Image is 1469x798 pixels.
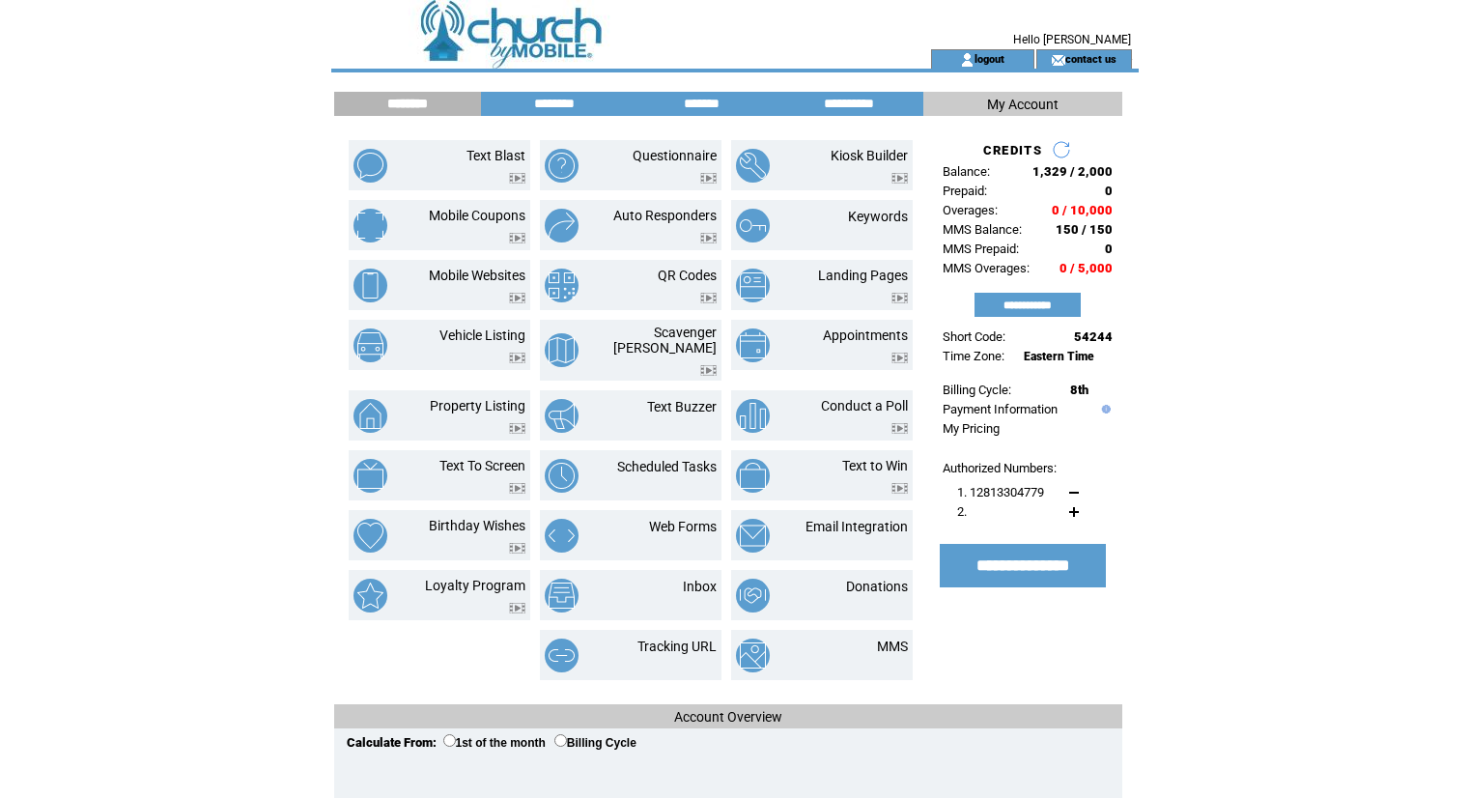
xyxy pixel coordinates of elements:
a: Kiosk Builder [831,148,908,163]
img: tracking-url.png [545,639,579,672]
span: 2. [957,504,967,519]
a: Questionnaire [633,148,717,163]
span: 150 / 150 [1056,222,1113,237]
span: Account Overview [674,709,782,725]
a: Vehicle Listing [439,328,525,343]
input: 1st of the month [443,734,456,747]
img: video.png [509,483,525,494]
img: mobile-coupons.png [353,209,387,242]
span: CREDITS [983,143,1042,157]
img: qr-codes.png [545,269,579,302]
a: Mobile Coupons [429,208,525,223]
a: Text To Screen [439,458,525,473]
a: Birthday Wishes [429,518,525,533]
a: Auto Responders [613,208,717,223]
a: Tracking URL [637,639,717,654]
span: Hello [PERSON_NAME] [1013,33,1131,46]
span: Calculate From: [347,735,437,750]
img: inbox.png [545,579,579,613]
span: Billing Cycle: [943,383,1011,397]
span: MMS Overages: [943,261,1030,275]
a: Scavenger [PERSON_NAME] [613,325,717,356]
span: 8th [1070,383,1088,397]
img: video.png [891,353,908,363]
img: contact_us_icon.gif [1051,52,1065,68]
span: 0 [1105,242,1113,256]
a: Landing Pages [818,268,908,283]
a: Mobile Websites [429,268,525,283]
a: QR Codes [658,268,717,283]
a: Scheduled Tasks [617,459,717,474]
a: Text Blast [466,148,525,163]
a: Email Integration [805,519,908,534]
img: video.png [700,365,717,376]
input: Billing Cycle [554,734,567,747]
label: 1st of the month [443,736,546,750]
img: video.png [509,353,525,363]
span: My Account [987,97,1059,112]
img: video.png [509,233,525,243]
img: text-to-screen.png [353,459,387,493]
span: Time Zone: [943,349,1004,363]
span: 1,329 / 2,000 [1032,164,1113,179]
img: help.gif [1097,405,1111,413]
img: donations.png [736,579,770,613]
img: video.png [509,423,525,434]
a: Conduct a Poll [821,398,908,413]
img: property-listing.png [353,399,387,433]
img: kiosk-builder.png [736,149,770,183]
img: scheduled-tasks.png [545,459,579,493]
span: 0 / 5,000 [1059,261,1113,275]
img: video.png [700,233,717,243]
a: Loyalty Program [425,578,525,593]
span: 0 [1105,184,1113,198]
img: video.png [891,483,908,494]
img: video.png [891,293,908,303]
span: MMS Balance: [943,222,1022,237]
img: account_icon.gif [960,52,975,68]
a: contact us [1065,52,1116,65]
a: Web Forms [649,519,717,534]
span: 1. 12813304779 [957,485,1044,499]
span: 0 / 10,000 [1052,203,1113,217]
img: mobile-websites.png [353,269,387,302]
img: video.png [509,293,525,303]
img: mms.png [736,639,770,672]
img: text-blast.png [353,149,387,183]
a: Text to Win [842,458,908,473]
img: video.png [509,603,525,613]
a: MMS [877,639,908,654]
a: Keywords [848,209,908,224]
a: Property Listing [430,398,525,413]
a: logout [975,52,1004,65]
img: questionnaire.png [545,149,579,183]
a: Appointments [823,328,908,343]
a: Text Buzzer [647,399,717,414]
img: keywords.png [736,209,770,242]
a: My Pricing [943,421,1000,436]
img: appointments.png [736,328,770,362]
a: Inbox [683,579,717,594]
img: video.png [700,173,717,184]
span: 54244 [1074,329,1113,344]
img: vehicle-listing.png [353,328,387,362]
img: video.png [509,173,525,184]
img: web-forms.png [545,519,579,553]
img: video.png [700,293,717,303]
img: text-to-win.png [736,459,770,493]
a: Donations [846,579,908,594]
img: text-buzzer.png [545,399,579,433]
img: video.png [891,173,908,184]
span: Overages: [943,203,998,217]
img: auto-responders.png [545,209,579,242]
span: MMS Prepaid: [943,242,1019,256]
img: email-integration.png [736,519,770,553]
img: landing-pages.png [736,269,770,302]
a: Payment Information [943,402,1058,416]
span: Prepaid: [943,184,987,198]
span: Short Code: [943,329,1005,344]
img: video.png [509,543,525,554]
img: loyalty-program.png [353,579,387,613]
img: scavenger-hunt.png [545,333,579,367]
span: Eastern Time [1024,350,1094,363]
